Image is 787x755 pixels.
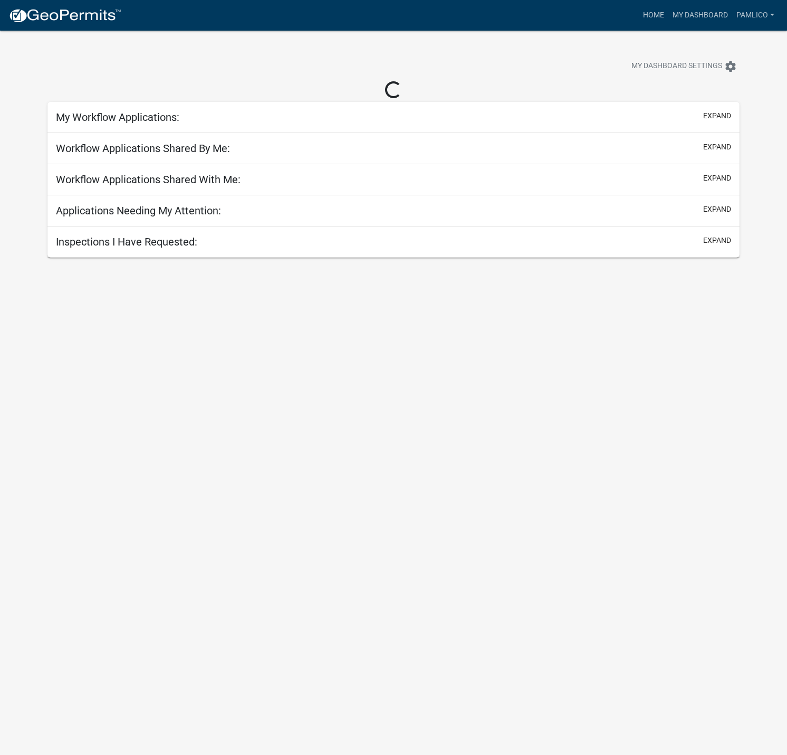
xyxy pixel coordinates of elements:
[56,173,241,186] h5: Workflow Applications Shared With Me:
[56,204,221,217] h5: Applications Needing My Attention:
[631,60,722,73] span: My Dashboard Settings
[56,142,230,155] h5: Workflow Applications Shared By Me:
[668,5,732,25] a: My Dashboard
[724,60,737,73] i: settings
[56,111,179,124] h5: My Workflow Applications:
[623,56,745,77] button: My Dashboard Settingssettings
[639,5,668,25] a: Home
[703,204,731,215] button: expand
[732,5,779,25] a: pamlico
[56,235,197,248] h5: Inspections I Have Requested:
[703,141,731,153] button: expand
[703,173,731,184] button: expand
[703,110,731,121] button: expand
[703,235,731,246] button: expand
